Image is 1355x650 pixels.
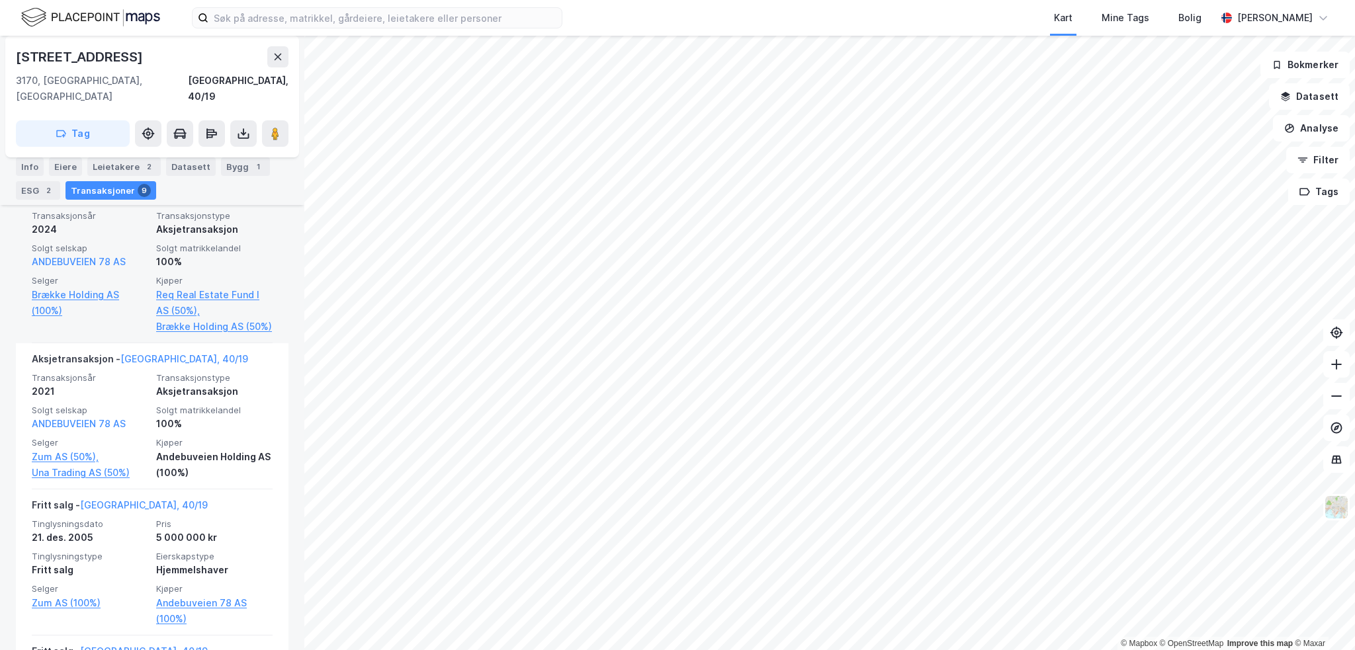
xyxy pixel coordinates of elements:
[156,562,273,578] div: Hjemmelshaver
[1288,179,1350,205] button: Tags
[80,499,208,510] a: [GEOGRAPHIC_DATA], 40/19
[156,405,273,416] span: Solgt matrikkelandel
[16,46,146,67] div: [STREET_ADDRESS]
[32,351,248,372] div: Aksjetransaksjon -
[32,384,148,399] div: 2021
[208,8,562,28] input: Søk på adresse, matrikkel, gårdeiere, leietakere eller personer
[32,372,148,384] span: Transaksjonsår
[16,157,44,176] div: Info
[42,184,55,197] div: 2
[1289,587,1355,650] iframe: Chat Widget
[1324,495,1349,520] img: Z
[156,222,273,237] div: Aksjetransaksjon
[1054,10,1072,26] div: Kart
[32,437,148,448] span: Selger
[156,551,273,562] span: Eierskapstype
[156,287,273,319] a: Req Real Estate Fund I AS (50%),
[120,353,248,364] a: [GEOGRAPHIC_DATA], 40/19
[1160,639,1224,648] a: OpenStreetMap
[32,518,148,530] span: Tinglysningsdato
[1286,147,1350,173] button: Filter
[32,530,148,546] div: 21. des. 2005
[156,583,273,594] span: Kjøper
[32,243,148,254] span: Solgt selskap
[156,384,273,399] div: Aksjetransaksjon
[1237,10,1313,26] div: [PERSON_NAME]
[16,73,188,104] div: 3170, [GEOGRAPHIC_DATA], [GEOGRAPHIC_DATA]
[32,418,126,429] a: ANDEBUVEIEN 78 AS
[32,551,148,562] span: Tinglysningstype
[32,405,148,416] span: Solgt selskap
[1260,52,1350,78] button: Bokmerker
[156,243,273,254] span: Solgt matrikkelandel
[166,157,216,176] div: Datasett
[156,595,273,627] a: Andebuveien 78 AS (100%)
[66,181,156,200] div: Transaksjoner
[16,181,60,200] div: ESG
[1289,587,1355,650] div: Kontrollprogram for chat
[32,275,148,286] span: Selger
[32,287,148,319] a: Brække Holding AS (100%)
[87,157,161,176] div: Leietakere
[32,449,148,465] a: Zum AS (50%),
[32,497,208,518] div: Fritt salg -
[32,465,148,481] a: Una Trading AS (50%)
[188,73,288,104] div: [GEOGRAPHIC_DATA], 40/19
[156,275,273,286] span: Kjøper
[32,210,148,222] span: Transaksjonsår
[156,416,273,432] div: 100%
[16,120,130,147] button: Tag
[1227,639,1293,648] a: Improve this map
[221,157,270,176] div: Bygg
[1269,83,1350,110] button: Datasett
[138,184,151,197] div: 9
[32,562,148,578] div: Fritt salg
[156,372,273,384] span: Transaksjonstype
[1273,115,1350,142] button: Analyse
[32,256,126,267] a: ANDEBUVEIEN 78 AS
[1102,10,1149,26] div: Mine Tags
[142,160,155,173] div: 2
[32,583,148,594] span: Selger
[156,449,273,481] div: Andebuveien Holding AS (100%)
[156,319,273,335] a: Brække Holding AS (50%)
[49,157,82,176] div: Eiere
[156,530,273,546] div: 5 000 000 kr
[251,160,265,173] div: 1
[156,437,273,448] span: Kjøper
[32,222,148,237] div: 2024
[1121,639,1157,648] a: Mapbox
[1178,10,1202,26] div: Bolig
[156,518,273,530] span: Pris
[32,595,148,611] a: Zum AS (100%)
[21,6,160,29] img: logo.f888ab2527a4732fd821a326f86c7f29.svg
[156,210,273,222] span: Transaksjonstype
[156,254,273,270] div: 100%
